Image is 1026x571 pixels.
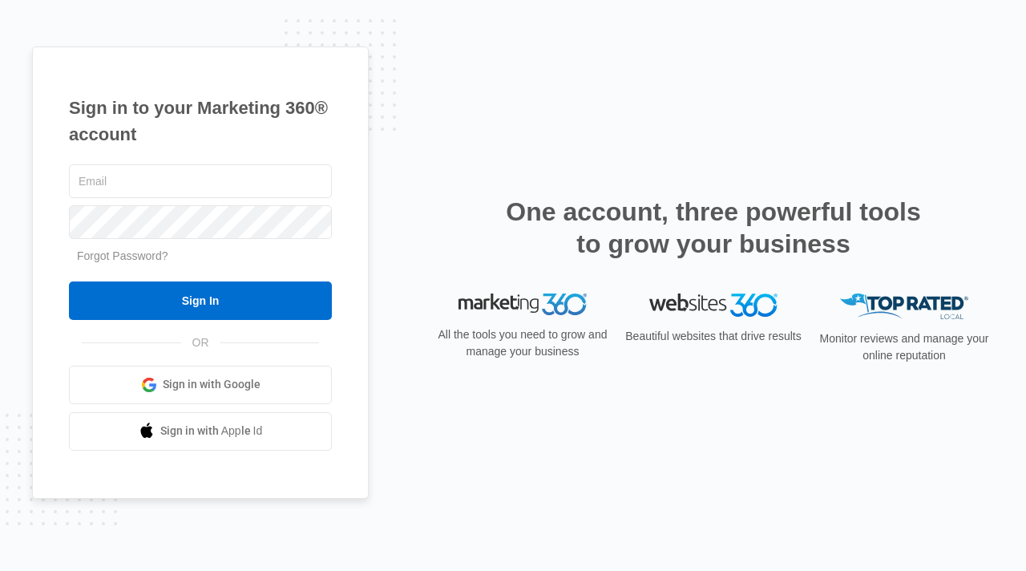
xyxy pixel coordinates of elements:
[649,294,778,317] img: Websites 360
[160,423,263,439] span: Sign in with Apple Id
[458,294,587,316] img: Marketing 360
[77,249,168,262] a: Forgot Password?
[69,95,332,148] h1: Sign in to your Marketing 360® account
[814,330,994,364] p: Monitor reviews and manage your online reputation
[69,281,332,320] input: Sign In
[624,328,803,345] p: Beautiful websites that drive results
[69,412,332,451] a: Sign in with Apple Id
[501,196,926,260] h2: One account, three powerful tools to grow your business
[840,294,968,320] img: Top Rated Local
[181,334,220,351] span: OR
[69,366,332,404] a: Sign in with Google
[163,376,261,393] span: Sign in with Google
[433,326,612,360] p: All the tools you need to grow and manage your business
[69,164,332,198] input: Email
